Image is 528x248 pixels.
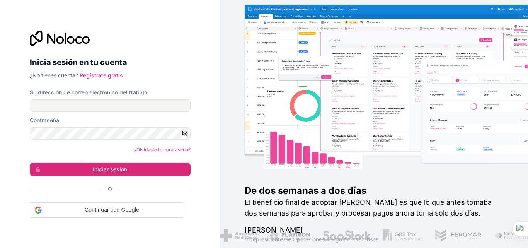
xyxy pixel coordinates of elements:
input: Dirección de correo electrónico [30,99,191,112]
input: Contraseña [30,127,191,140]
font: [PERSON_NAME] [245,226,303,234]
a: Regístrate gratis. [80,72,124,79]
font: Contraseña [30,117,59,123]
div: Continuar con Google [30,202,184,218]
font: Vicepresidente de Operaciones [245,236,325,243]
span: Continuar con Google [45,206,179,214]
font: De dos semanas a dos días [245,185,366,196]
font: Iniciar sesión [93,166,127,173]
img: /activos/cruz-roja-americana-BAupjrZR.png [220,229,257,242]
font: Su dirección de correo electrónico del trabajo [30,89,147,96]
font: Inicia sesión en tu cuenta [30,58,127,67]
a: ¿Olvidaste tu contraseña? [134,147,191,152]
font: ¿No tienes cuenta? [30,72,78,79]
button: Iniciar sesión [30,163,191,176]
font: , [325,236,326,243]
font: El beneficio final de adoptar [PERSON_NAME] es que lo que antes tomaba dos semanas para aprobar y... [245,198,492,217]
font: Fergmar Enterprises [328,236,378,243]
font: O [108,186,112,192]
